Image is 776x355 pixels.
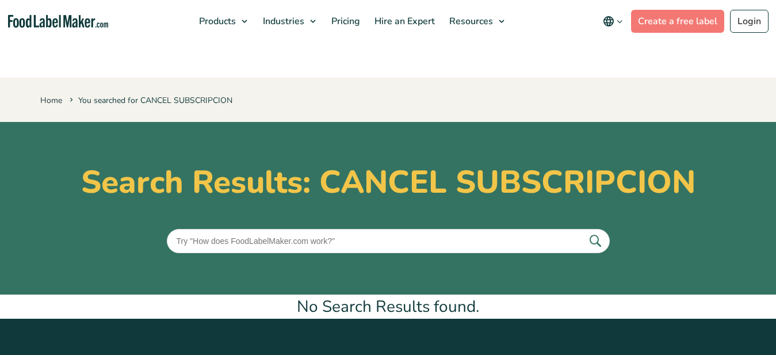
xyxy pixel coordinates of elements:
[40,163,736,201] h1: Search Results: CANCEL SUBSCRIPCION
[328,15,361,28] span: Pricing
[631,10,724,33] a: Create a free label
[196,15,237,28] span: Products
[167,229,610,253] input: Try "How does FoodLabelMaker.com work?"
[40,295,736,319] h3: No Search Results found.
[730,10,769,33] a: Login
[259,15,305,28] span: Industries
[371,15,436,28] span: Hire an Expert
[40,95,62,106] a: Home
[67,95,232,106] span: You searched for CANCEL SUBSCRIPCION
[446,15,494,28] span: Resources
